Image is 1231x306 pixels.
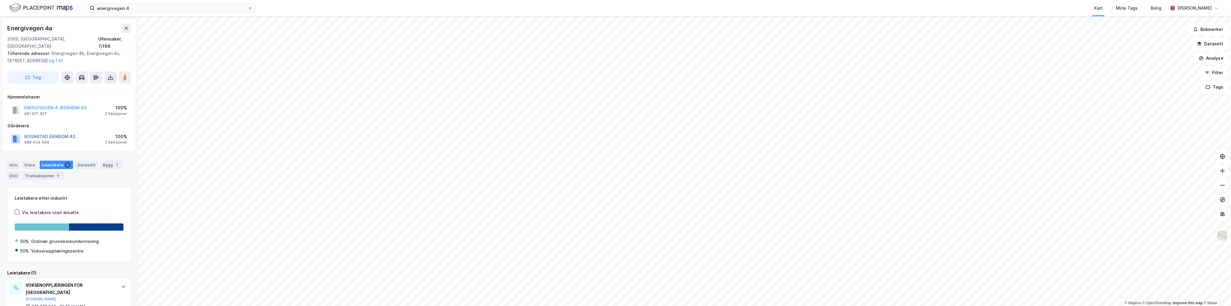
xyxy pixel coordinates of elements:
[7,161,20,169] div: Info
[22,161,37,169] div: Eiere
[7,23,53,33] div: Energivegen 4a
[26,297,56,301] button: [DOMAIN_NAME]
[1094,5,1103,12] div: Kart
[7,71,59,83] button: Tag
[1125,301,1141,305] a: Mapbox
[40,161,73,169] div: Leietakere
[10,3,73,13] img: logo.f888ab2527a4732fd821a326f86c7f29.svg
[7,269,131,277] div: Leietakere (1)
[15,195,123,202] div: Leietakere etter industri
[65,162,71,168] div: 1
[1142,301,1172,305] a: OpenStreetMap
[1217,230,1228,241] img: Z
[75,161,98,169] div: Datasett
[22,209,79,216] div: Vis leietakere uten ansatte
[7,51,52,56] span: Tilhørende adresser:
[31,238,99,245] div: Ordinær grunnskoleundervisning
[7,35,98,50] div: 2069, [GEOGRAPHIC_DATA], [GEOGRAPHIC_DATA]
[1201,277,1231,306] iframe: Chat Widget
[1201,81,1229,93] button: Tags
[1173,301,1203,305] a: Improve this map
[8,93,131,101] div: Hjemmelshaver
[8,122,131,129] div: Gårdeiere
[20,247,29,255] div: 50%
[98,35,131,50] div: Ullensaker, 7/186
[1200,67,1229,79] button: Filter
[95,4,248,13] input: Søk på adresse, matrikkel, gårdeiere, leietakere eller personer
[1116,5,1138,12] div: Mine Tags
[1151,5,1161,12] div: Bolig
[1178,5,1212,12] div: [PERSON_NAME]
[26,282,115,296] div: VOKSENOPPLÆRINGEN FOR [GEOGRAPHIC_DATA]
[1192,38,1229,50] button: Datasett
[24,140,49,145] div: 988 434 949
[23,171,64,180] div: Transaksjoner
[105,111,127,116] div: 2 Seksjoner
[20,238,29,245] div: 50%
[1188,23,1229,35] button: Bokmerker
[1201,277,1231,306] div: Kontrollprogram for chat
[55,173,61,179] div: 5
[105,104,127,111] div: 100%
[105,133,127,140] div: 100%
[100,161,123,169] div: Bygg
[105,140,127,145] div: 2 Seksjoner
[114,162,120,168] div: 1
[24,111,47,116] div: 991 671 927
[1194,52,1229,64] button: Analyse
[7,171,20,180] div: ESG
[31,247,84,255] div: Voksenopplæringssentre
[7,50,126,64] div: Energivegen 4b, Energivegen 4c, [STREET_ADDRESS]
